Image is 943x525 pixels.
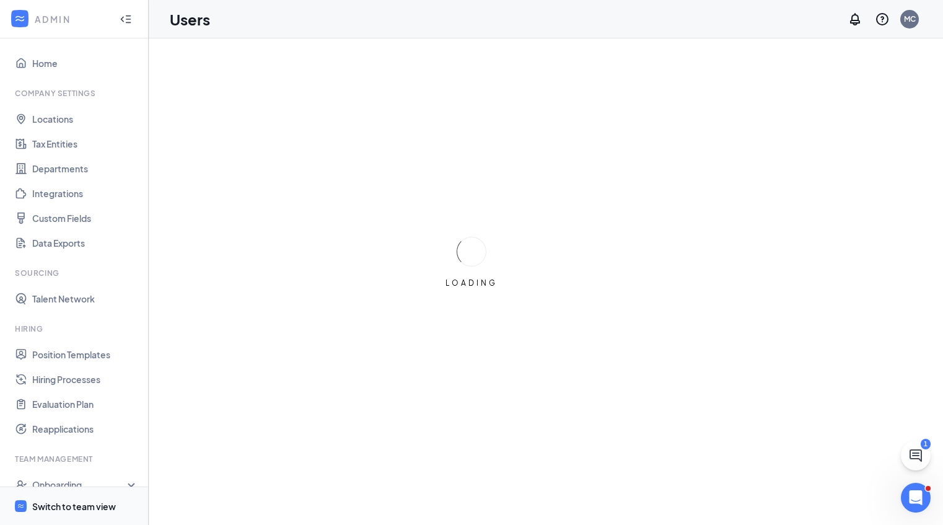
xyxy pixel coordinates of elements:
a: Home [32,51,138,76]
div: MC [904,14,916,24]
div: 1 [921,439,931,449]
h1: Users [170,9,210,30]
a: Hiring Processes [32,367,138,392]
svg: WorkstreamLogo [17,502,25,510]
div: ADMIN [35,13,108,25]
a: Departments [32,156,138,181]
a: Integrations [32,181,138,206]
div: Company Settings [15,88,136,99]
a: Custom Fields [32,206,138,231]
a: Talent Network [32,286,138,311]
a: Locations [32,107,138,131]
svg: UserCheck [15,479,27,491]
a: Tax Entities [32,131,138,156]
div: Team Management [15,454,136,464]
div: Onboarding [32,479,128,491]
svg: ChatActive [908,448,923,463]
iframe: Intercom live chat [901,483,931,513]
div: Sourcing [15,268,136,278]
div: LOADING [441,278,502,288]
div: Switch to team view [32,500,116,513]
svg: WorkstreamLogo [14,12,26,25]
svg: Collapse [120,13,132,25]
div: Hiring [15,324,136,334]
a: Data Exports [32,231,138,255]
button: ChatActive [901,441,931,470]
svg: Notifications [848,12,862,27]
a: Evaluation Plan [32,392,138,417]
a: Position Templates [32,342,138,367]
a: Reapplications [32,417,138,441]
svg: QuestionInfo [875,12,890,27]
